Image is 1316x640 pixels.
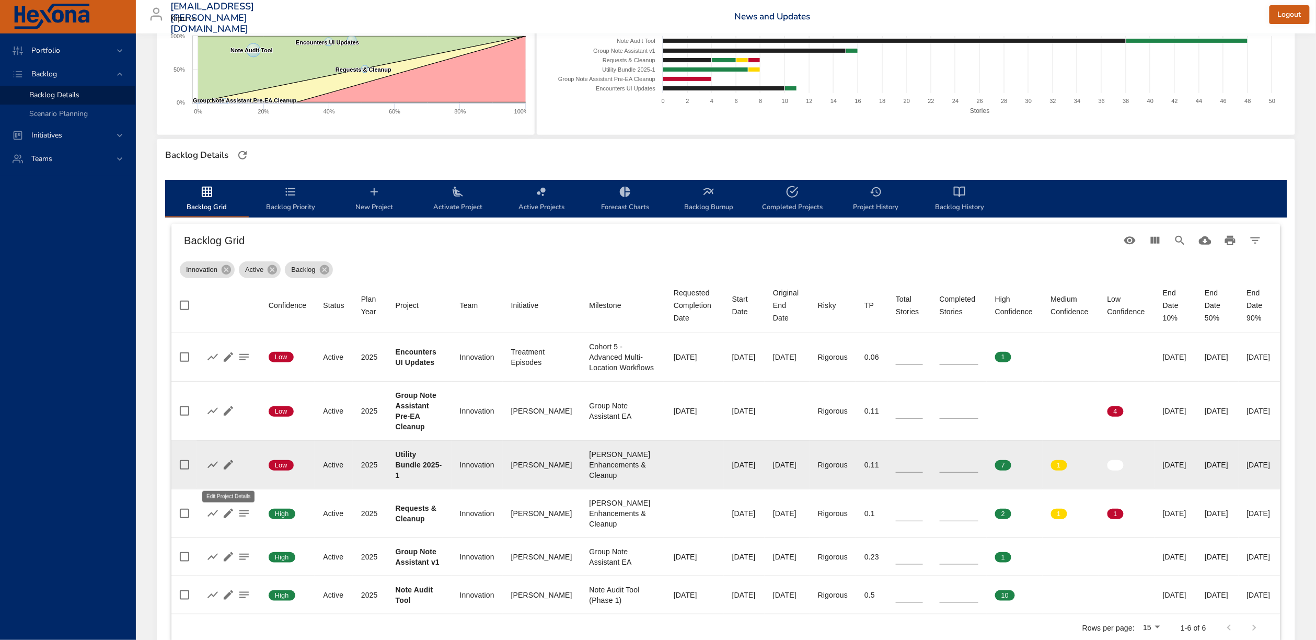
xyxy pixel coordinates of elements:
[904,98,910,104] text: 20
[361,293,379,318] div: Plan Year
[995,352,1011,362] span: 1
[336,66,391,73] text: Requests & Cleanup
[269,352,294,362] span: Low
[880,98,886,104] text: 18
[732,460,756,470] div: [DATE]
[460,590,494,600] div: Innovation
[1107,509,1124,519] span: 1
[236,506,252,521] button: Project Notes
[23,130,71,140] span: Initiatives
[603,66,656,73] text: Utility Bundle 2025-1
[995,293,1034,318] div: High Confidence
[180,261,235,278] div: Innovation
[590,299,621,312] div: Sort
[732,590,756,600] div: [DATE]
[782,98,788,104] text: 10
[1148,98,1154,104] text: 40
[1051,591,1067,600] span: 0
[1107,461,1124,470] span: 0
[23,45,68,55] span: Portfolio
[1117,228,1142,253] button: Standard Views
[324,108,335,115] text: 40%
[1269,5,1310,25] button: Logout
[1205,552,1230,562] div: [DATE]
[269,461,294,470] span: Low
[1051,509,1067,519] span: 1
[361,293,379,318] div: Sort
[1051,407,1067,416] span: 0
[757,186,828,213] span: Completed Projects
[673,186,744,213] span: Backlog Burnup
[460,406,494,416] div: Innovation
[773,352,801,362] div: [DATE]
[773,552,801,562] div: [DATE]
[710,98,713,104] text: 4
[1181,623,1206,633] p: 1-6 of 6
[864,352,879,362] div: 0.06
[514,108,529,115] text: 100%
[1001,98,1008,104] text: 28
[1168,228,1193,253] button: Search
[818,299,836,312] div: Risky
[773,287,801,324] div: Sort
[1163,508,1188,519] div: [DATE]
[1269,98,1276,104] text: 50
[1107,591,1124,600] span: 0
[1247,287,1272,324] div: End Date 90%
[818,299,848,312] span: Risky
[1107,553,1124,562] span: 0
[170,10,200,27] div: Kipu
[1218,228,1243,253] button: Print
[590,186,661,213] span: Forecast Charts
[235,147,250,163] button: Refresh Page
[818,508,848,519] div: Rigorous
[1107,407,1124,416] span: 4
[1163,552,1188,562] div: [DATE]
[1247,352,1272,362] div: [DATE]
[361,590,379,600] div: 2025
[171,224,1280,257] div: Table Toolbar
[396,391,437,431] b: Group Note Assistant Pre-EA Cleanup
[13,4,91,30] img: Hexona
[995,407,1011,416] span: 0
[1082,623,1135,633] p: Rows per page:
[1107,293,1146,318] div: Sort
[511,347,573,368] div: Treatment Episodes
[818,352,848,362] div: Rigorous
[590,498,657,529] div: [PERSON_NAME] Enhancements & Cleanup
[460,352,494,362] div: Innovation
[511,460,573,470] div: [PERSON_NAME]
[194,108,202,115] text: 0%
[1205,406,1230,416] div: [DATE]
[940,293,978,318] div: Completed Stories
[269,509,295,519] span: High
[361,352,379,362] div: 2025
[617,38,656,44] text: Note Audit Tool
[236,549,252,565] button: Project Notes
[511,590,573,600] div: [PERSON_NAME]
[454,108,466,115] text: 80%
[1172,98,1178,104] text: 42
[323,299,344,312] div: Status
[23,154,61,164] span: Teams
[735,98,738,104] text: 6
[269,553,295,562] span: High
[590,299,657,312] span: Milestone
[205,549,221,565] button: Show Burnup
[255,186,326,213] span: Backlog Priority
[594,48,656,54] text: Group Note Assistant v1
[995,553,1011,562] span: 1
[1051,293,1091,318] div: Medium Confidence
[1245,98,1251,104] text: 48
[269,407,294,416] span: Low
[558,76,655,82] text: Group Note Assistant Pre-EA Cleanup
[323,352,344,362] div: Active
[396,299,443,312] span: Project
[506,186,577,213] span: Active Projects
[1099,98,1105,104] text: 36
[818,590,848,600] div: Rigorous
